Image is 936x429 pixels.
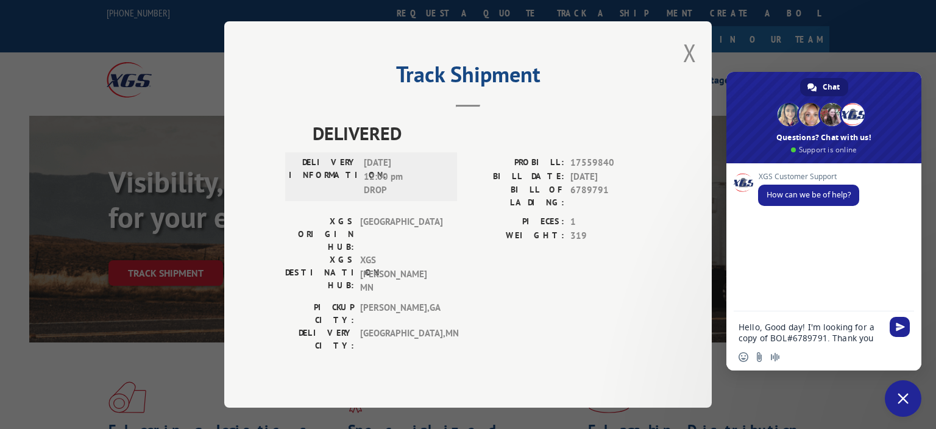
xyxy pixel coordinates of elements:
[770,352,780,362] span: Audio message
[360,301,442,327] span: [PERSON_NAME] , GA
[285,327,354,352] label: DELIVERY CITY:
[570,215,651,229] span: 1
[758,172,859,181] span: XGS Customer Support
[823,78,840,96] span: Chat
[739,352,748,362] span: Insert an emoji
[313,119,651,147] span: DELIVERED
[360,327,442,352] span: [GEOGRAPHIC_DATA] , MN
[468,215,564,229] label: PIECES:
[289,156,358,197] label: DELIVERY INFORMATION:
[800,78,848,96] div: Chat
[468,183,564,209] label: BILL OF LADING:
[754,352,764,362] span: Send a file
[767,190,851,200] span: How can we be of help?
[570,229,651,243] span: 319
[285,253,354,295] label: XGS DESTINATION HUB:
[890,317,910,337] span: Send
[360,215,442,253] span: [GEOGRAPHIC_DATA]
[285,215,354,253] label: XGS ORIGIN HUB:
[885,380,921,417] div: Close chat
[360,253,442,295] span: XGS [PERSON_NAME] MN
[683,37,697,69] button: Close modal
[468,229,564,243] label: WEIGHT:
[570,156,651,170] span: 17559840
[468,170,564,184] label: BILL DATE:
[285,66,651,89] h2: Track Shipment
[570,170,651,184] span: [DATE]
[570,183,651,209] span: 6789791
[285,301,354,327] label: PICKUP CITY:
[739,322,882,344] textarea: Compose your message...
[468,156,564,170] label: PROBILL:
[364,156,446,197] span: [DATE] 12:00 pm DROP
